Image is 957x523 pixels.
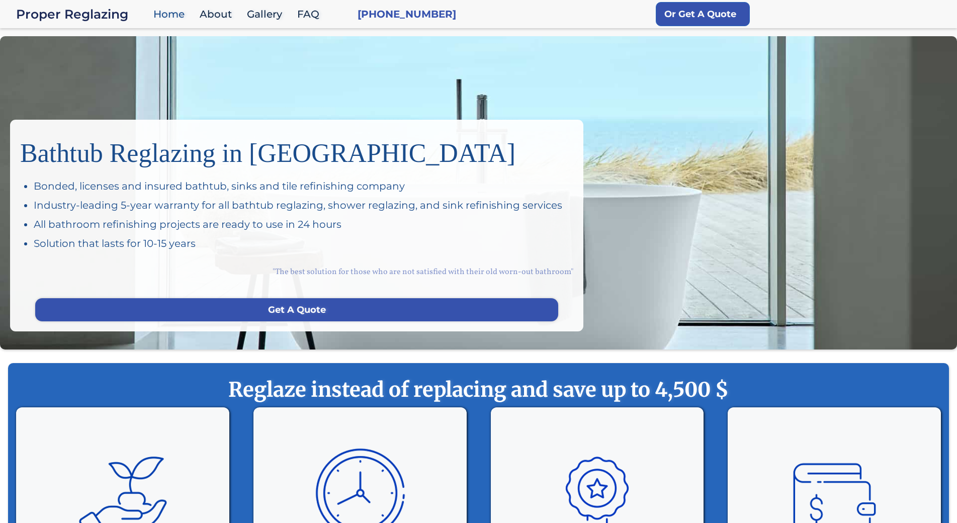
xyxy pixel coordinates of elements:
a: Gallery [242,4,292,25]
a: About [195,4,242,25]
a: Or Get A Quote [656,2,750,26]
a: [PHONE_NUMBER] [358,7,456,21]
a: FAQ [292,4,329,25]
div: Industry-leading 5-year warranty for all bathtub reglazing, shower reglazing, and sink refinishin... [34,198,573,212]
div: Bonded, licenses and insured bathtub, sinks and tile refinishing company [34,179,573,193]
a: Get A Quote [35,298,558,321]
div: Solution that lasts for 10-15 years [34,236,573,250]
div: "The best solution for those who are not satisfied with their old worn-out bathroom" [20,255,573,288]
a: Home [148,4,195,25]
h1: Bathtub Reglazing in [GEOGRAPHIC_DATA] [20,130,573,169]
strong: Reglaze instead of replacing and save up to 4,500 $ [28,377,929,402]
a: home [16,7,148,21]
div: Proper Reglazing [16,7,148,21]
div: All bathroom refinishing projects are ready to use in 24 hours [34,217,573,231]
